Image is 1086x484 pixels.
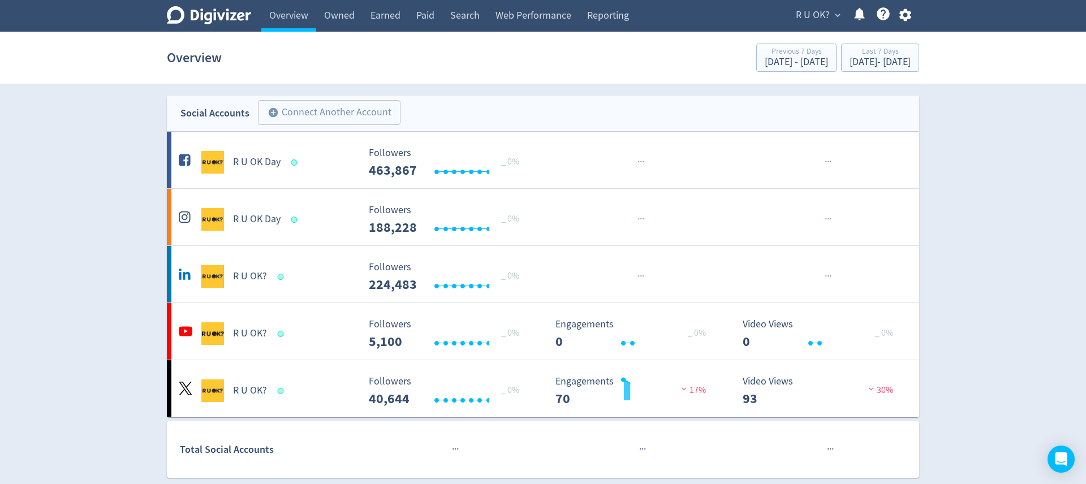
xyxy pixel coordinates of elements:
[363,205,533,235] svg: Followers ---
[233,384,267,397] h5: R U OK?
[501,384,519,396] span: _ 0%
[640,212,642,226] span: ·
[825,269,827,283] span: ·
[456,442,459,456] span: ·
[827,155,829,169] span: ·
[278,388,287,394] span: Data last synced: 31 Aug 2025, 10:02pm (AEST)
[550,376,719,406] svg: Engagements 70
[454,442,456,456] span: ·
[850,57,911,67] div: [DATE] - [DATE]
[201,379,224,402] img: R U OK? undefined
[796,6,830,24] span: R U OK?
[363,319,533,349] svg: Followers ---
[167,303,919,360] a: R U OK? undefinedR U OK? Followers --- _ 0% Followers 5,100 Engagements 0 Engagements 0 _ 0% Vide...
[167,246,919,302] a: R U OK? undefinedR U OK? Followers --- _ 0% Followers 224,483 ······
[642,269,644,283] span: ·
[827,212,829,226] span: ·
[268,107,279,118] span: add_circle
[827,269,829,283] span: ·
[792,6,843,24] button: R U OK?
[180,105,249,122] div: Social Accounts
[637,212,640,226] span: ·
[678,384,706,396] span: 17%
[233,270,267,283] h5: R U OK?
[829,155,831,169] span: ·
[167,40,222,76] h1: Overview
[201,151,224,174] img: R U OK Day undefined
[233,155,281,169] h5: R U OK Day
[640,269,642,283] span: ·
[640,155,642,169] span: ·
[501,270,519,282] span: _ 0%
[167,189,919,245] a: R U OK Day undefinedR U OK Day Followers --- _ 0% Followers 188,228 ······
[737,319,907,349] svg: Video Views 0
[833,10,843,20] span: expand_more
[452,442,454,456] span: ·
[827,442,829,456] span: ·
[850,47,911,57] div: Last 7 Days
[167,360,919,417] a: R U OK? undefinedR U OK? Followers --- _ 0% Followers 40,644 Engagements 70 Engagements 70 17% Vi...
[167,132,919,188] a: R U OK Day undefinedR U OK Day Followers --- _ 0% Followers 463,867 ······
[765,47,828,57] div: Previous 7 Days
[363,262,533,292] svg: Followers ---
[641,442,644,456] span: ·
[258,100,400,125] button: Connect Another Account
[363,376,533,406] svg: Followers ---
[278,331,287,337] span: Data last synced: 1 Sep 2025, 8:02am (AEST)
[829,269,831,283] span: ·
[841,44,919,72] button: Last 7 Days[DATE]- [DATE]
[829,212,831,226] span: ·
[201,208,224,231] img: R U OK Day undefined
[501,213,519,224] span: _ 0%
[637,269,640,283] span: ·
[501,327,519,339] span: _ 0%
[865,384,877,393] img: negative-performance.svg
[291,217,301,223] span: Data last synced: 1 Sep 2025, 9:01am (AEST)
[637,155,640,169] span: ·
[291,159,301,166] span: Data last synced: 1 Sep 2025, 7:02am (AEST)
[825,155,827,169] span: ·
[737,376,907,406] svg: Video Views 93
[501,156,519,167] span: _ 0%
[644,442,646,456] span: ·
[825,212,827,226] span: ·
[1048,446,1075,473] div: Open Intercom Messenger
[642,212,644,226] span: ·
[831,442,834,456] span: ·
[550,319,719,349] svg: Engagements 0
[233,327,267,340] h5: R U OK?
[756,44,837,72] button: Previous 7 Days[DATE] - [DATE]
[875,327,893,339] span: _ 0%
[201,265,224,288] img: R U OK? undefined
[180,442,360,458] div: Total Social Accounts
[201,322,224,345] img: R U OK? undefined
[829,442,831,456] span: ·
[233,213,281,226] h5: R U OK Day
[765,57,828,67] div: [DATE] - [DATE]
[363,148,533,178] svg: Followers ---
[278,274,287,280] span: Data last synced: 1 Sep 2025, 5:02am (AEST)
[678,384,689,393] img: negative-performance.svg
[688,327,706,339] span: _ 0%
[642,155,644,169] span: ·
[249,102,400,125] a: Connect Another Account
[865,384,893,396] span: 30%
[639,442,641,456] span: ·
